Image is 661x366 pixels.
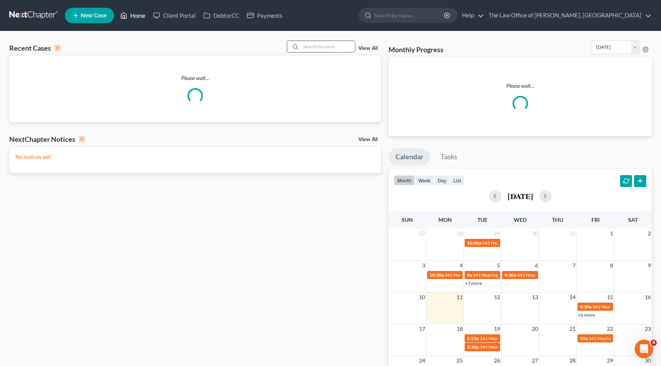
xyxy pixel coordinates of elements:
[9,74,381,82] p: Please wait...
[493,229,501,238] span: 29
[15,153,375,161] p: No notices yet!
[459,261,463,270] span: 4
[531,293,539,302] span: 13
[504,272,516,278] span: 9:30a
[456,293,463,302] span: 11
[394,175,415,186] button: month
[9,43,61,53] div: Recent Cases
[647,261,652,270] span: 9
[467,344,479,350] span: 2:30p
[588,335,658,341] span: 341 Hearing for [PERSON_NAME]
[358,46,378,51] a: View All
[531,229,539,238] span: 30
[81,13,107,19] span: New Case
[243,9,286,22] a: Payments
[418,324,426,334] span: 17
[421,261,426,270] span: 3
[514,216,526,223] span: Wed
[569,356,576,365] span: 28
[456,324,463,334] span: 18
[493,324,501,334] span: 19
[482,240,551,246] span: 341 Hearing for [PERSON_NAME]
[199,9,243,22] a: DebtorCC
[552,216,563,223] span: Thu
[651,340,657,346] span: 4
[572,261,576,270] span: 7
[635,340,653,358] iframe: Intercom live chat
[429,272,444,278] span: 10:30a
[54,44,61,51] div: 0
[9,134,85,144] div: NextChapter Notices
[569,324,576,334] span: 21
[395,82,646,90] p: Please wait...
[438,216,452,223] span: Mon
[578,312,595,318] a: +6 more
[467,335,479,341] span: 2:15p
[358,137,378,142] a: View All
[450,175,465,186] button: list
[569,293,576,302] span: 14
[473,272,542,278] span: 341 Hearing for [PERSON_NAME]
[116,9,149,22] a: Home
[580,304,591,310] span: 9:30a
[445,272,514,278] span: 341 Hearing for [PERSON_NAME]
[493,293,501,302] span: 12
[480,344,549,350] span: 341 Hearing for [PERSON_NAME]
[374,8,445,22] input: Search by name...
[591,216,600,223] span: Fri
[609,229,614,238] span: 1
[569,229,576,238] span: 31
[580,335,588,341] span: 10a
[418,293,426,302] span: 10
[508,192,533,200] h2: [DATE]
[458,9,484,22] a: Help
[628,216,638,223] span: Sat
[78,136,85,143] div: 0
[434,148,464,165] a: Tasks
[434,175,450,186] button: day
[465,280,482,286] a: +7 more
[609,261,614,270] span: 8
[644,324,652,334] span: 23
[480,335,574,341] span: 341 Hearing for [PERSON_NAME], Frayddelith
[496,261,501,270] span: 5
[402,216,413,223] span: Sun
[456,356,463,365] span: 25
[531,324,539,334] span: 20
[477,216,487,223] span: Tue
[388,45,443,54] h3: Monthly Progress
[485,9,651,22] a: The Law Office of [PERSON_NAME], [GEOGRAPHIC_DATA]
[418,356,426,365] span: 24
[467,240,481,246] span: 10:30a
[517,272,586,278] span: 341 Hearing for [PERSON_NAME]
[301,41,355,52] input: Search by name...
[644,293,652,302] span: 16
[531,356,539,365] span: 27
[418,229,426,238] span: 27
[493,356,501,365] span: 26
[456,229,463,238] span: 28
[388,148,430,165] a: Calendar
[534,261,539,270] span: 6
[149,9,199,22] a: Client Portal
[606,293,614,302] span: 15
[647,229,652,238] span: 2
[606,356,614,365] span: 29
[415,175,434,186] button: week
[467,272,472,278] span: 9a
[606,324,614,334] span: 22
[644,356,652,365] span: 30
